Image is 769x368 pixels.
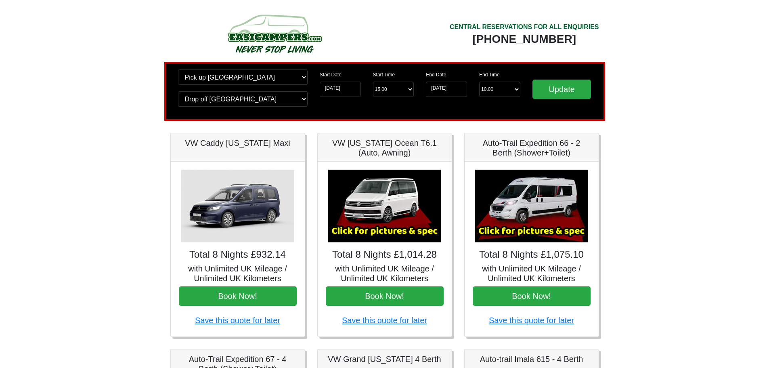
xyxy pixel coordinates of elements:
[326,138,444,158] h5: VW [US_STATE] Ocean T6.1 (Auto, Awning)
[179,264,297,283] h5: with Unlimited UK Mileage / Unlimited UK Kilometers
[320,82,361,97] input: Start Date
[320,71,342,78] label: Start Date
[342,316,427,325] a: Save this quote for later
[450,32,599,46] div: [PHONE_NUMBER]
[473,354,591,364] h5: Auto-trail Imala 615 - 4 Berth
[450,22,599,32] div: CENTRAL RESERVATIONS FOR ALL ENQUIRIES
[326,264,444,283] h5: with Unlimited UK Mileage / Unlimited UK Kilometers
[532,80,591,99] input: Update
[479,71,500,78] label: End Time
[475,170,588,242] img: Auto-Trail Expedition 66 - 2 Berth (Shower+Toilet)
[489,316,574,325] a: Save this quote for later
[179,249,297,261] h4: Total 8 Nights £932.14
[198,11,351,56] img: campers-checkout-logo.png
[473,286,591,306] button: Book Now!
[473,249,591,261] h4: Total 8 Nights £1,075.10
[373,71,395,78] label: Start Time
[426,71,446,78] label: End Date
[179,286,297,306] button: Book Now!
[181,170,294,242] img: VW Caddy California Maxi
[179,138,297,148] h5: VW Caddy [US_STATE] Maxi
[326,249,444,261] h4: Total 8 Nights £1,014.28
[326,286,444,306] button: Book Now!
[195,316,280,325] a: Save this quote for later
[328,170,441,242] img: VW California Ocean T6.1 (Auto, Awning)
[426,82,467,97] input: Return Date
[473,264,591,283] h5: with Unlimited UK Mileage / Unlimited UK Kilometers
[326,354,444,364] h5: VW Grand [US_STATE] 4 Berth
[473,138,591,158] h5: Auto-Trail Expedition 66 - 2 Berth (Shower+Toilet)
